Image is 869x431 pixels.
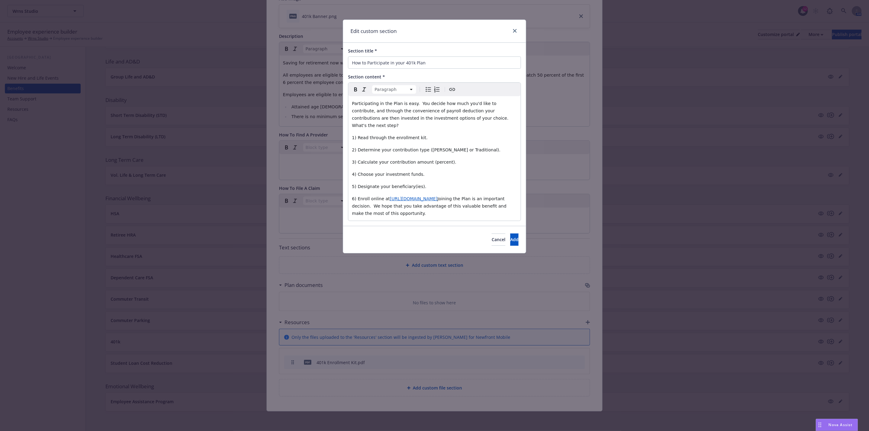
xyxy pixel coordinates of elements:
[352,172,425,177] span: 4) Choose your investment funds.
[352,135,428,140] span: 1) Read through the enrollment kit.
[350,27,397,35] h1: Edit custom section
[448,85,457,94] button: Create link
[510,234,519,246] button: Add
[816,419,858,431] button: Nova Assist
[390,196,438,201] a: [URL][DOMAIN_NAME]
[351,85,360,94] button: Bold
[492,237,505,242] span: Cancel
[352,147,501,152] span: 2) Determine your contribution type ([PERSON_NAME] or Traditional).
[348,74,385,80] span: Section content *
[348,48,377,54] span: Section title *
[352,160,456,165] span: 3) Calculate your contribution amount (percent).
[829,422,853,427] span: Nova Assist
[352,184,426,189] span: 5) Designate your beneficiary(ies).
[433,85,441,94] button: Numbered list
[352,196,508,216] span: Joining the Plan is an important decision. We hope that you take advantage of this valuable benef...
[424,85,441,94] div: toggle group
[511,27,519,34] a: close
[348,96,521,221] div: editable markdown
[372,85,416,94] button: Block type
[352,101,510,128] span: Participating in the Plan is easy. You decide how much you'd like to contribute, and through the ...
[816,419,824,431] div: Drag to move
[360,85,369,94] button: Italic
[352,196,390,201] span: 6) Enroll online at
[424,85,433,94] button: Bulleted list
[492,234,505,246] button: Cancel
[510,237,519,242] span: Add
